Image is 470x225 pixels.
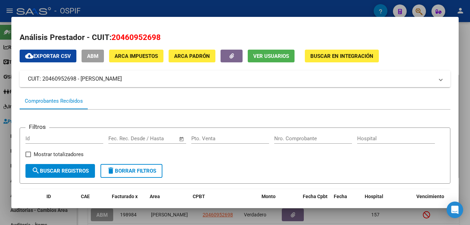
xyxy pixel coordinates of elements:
span: Monto [261,194,276,199]
span: Vencimiento Auditoría [416,194,444,207]
button: Exportar CSV [20,50,76,62]
button: ARCA Impuestos [109,50,163,62]
span: Borrar Filtros [107,168,156,174]
span: Hospital [365,194,383,199]
datatable-header-cell: Hospital [362,189,414,219]
span: Fecha Cpbt [303,194,328,199]
datatable-header-cell: Monto [259,189,300,219]
button: ARCA Padrón [169,50,215,62]
span: ID [46,194,51,199]
span: Facturado x Orden De [112,194,138,207]
span: Fecha Recibido [334,194,353,207]
span: Ver Usuarios [253,53,289,59]
mat-icon: cloud_download [25,52,33,60]
span: Area [150,194,160,199]
datatable-header-cell: Vencimiento Auditoría [414,189,445,219]
span: Exportar CSV [25,53,71,59]
h2: Análisis Prestador - CUIT: [20,32,450,43]
span: Mostrar totalizadores [34,150,84,158]
h3: Filtros [25,122,49,131]
div: Open Intercom Messenger [447,202,463,218]
datatable-header-cell: Facturado x Orden De [109,189,147,219]
datatable-header-cell: Area [147,189,190,219]
mat-expansion-panel-header: CUIT: 20460952698 - [PERSON_NAME] [20,71,450,87]
span: CAE [81,194,90,199]
datatable-header-cell: Fecha Recibido [331,189,362,219]
input: Start date [108,135,131,142]
datatable-header-cell: ID [44,189,78,219]
span: CPBT [193,194,205,199]
input: End date [137,135,170,142]
div: Comprobantes Recibidos [25,97,83,105]
button: Ver Usuarios [248,50,295,62]
button: Buscar en Integración [305,50,379,62]
datatable-header-cell: Fecha Cpbt [300,189,331,219]
span: Buscar Registros [32,168,89,174]
button: Borrar Filtros [100,164,162,178]
span: 20460952698 [111,33,161,42]
span: ARCA Impuestos [115,53,158,59]
button: ABM [82,50,104,62]
mat-icon: search [32,166,40,175]
mat-icon: delete [107,166,115,175]
mat-panel-title: CUIT: 20460952698 - [PERSON_NAME] [28,75,434,83]
button: Buscar Registros [25,164,95,178]
span: ABM [87,53,98,59]
datatable-header-cell: CPBT [190,189,259,219]
span: Buscar en Integración [310,53,373,59]
button: Open calendar [178,135,186,143]
span: ARCA Padrón [174,53,210,59]
datatable-header-cell: CAE [78,189,109,219]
